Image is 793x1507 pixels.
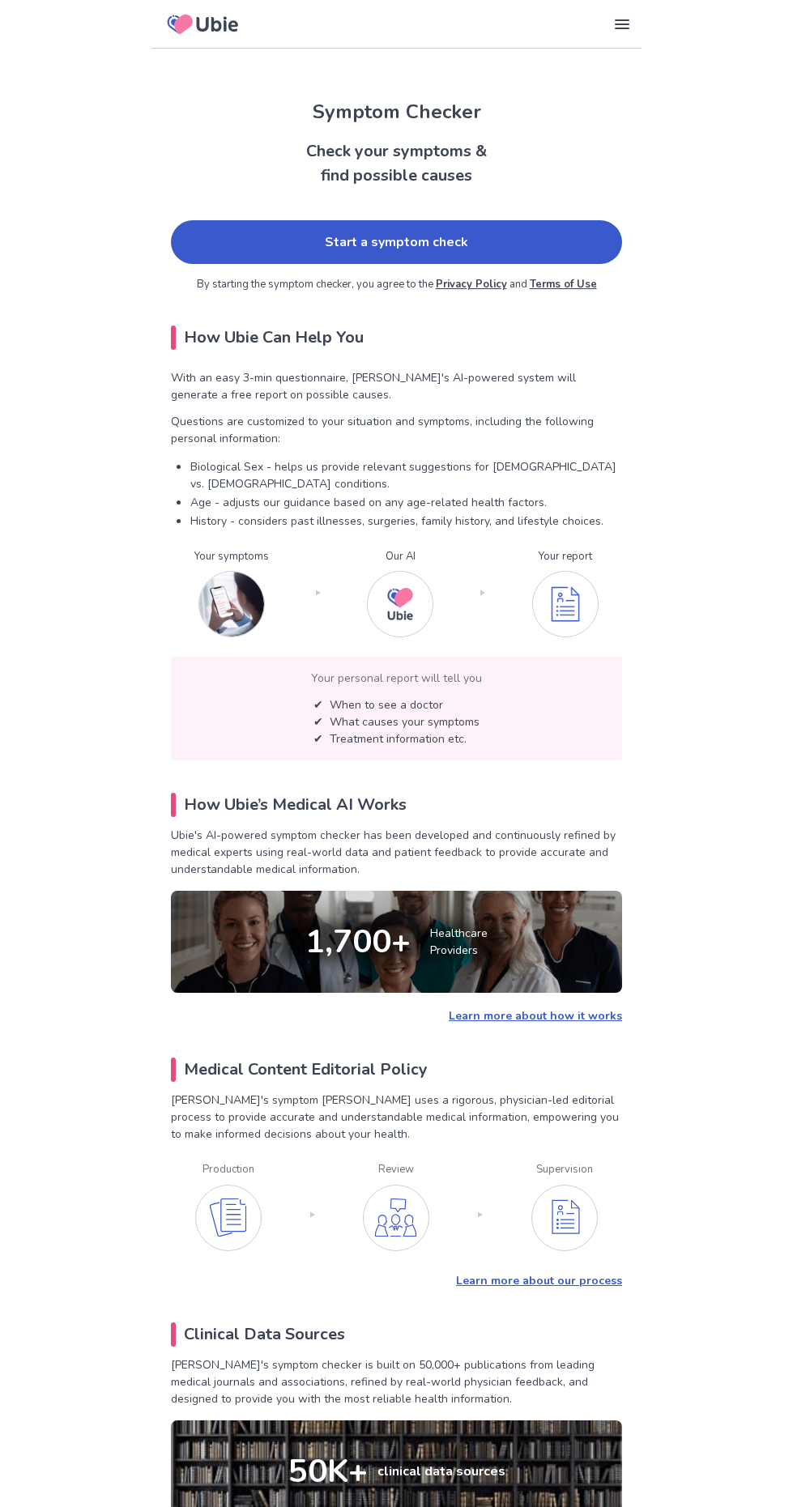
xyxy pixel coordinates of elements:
[305,919,411,964] p: 1,700+
[288,1449,368,1494] p: 50K+
[367,571,433,637] img: Our AI checks your symptoms
[151,139,642,188] h2: Check your symptoms & find possible causes
[531,1185,598,1251] img: Reliable information supervised by medical doctors
[171,1322,622,1347] h2: Clinical Data Sources
[171,1058,622,1082] h2: Medical Content Editorial Policy
[449,1008,622,1024] a: Learn more about how it works
[313,730,480,747] p: ✔︎ Treatment information etc.
[363,1162,429,1178] p: Review
[367,549,433,565] p: Our AI
[377,1462,505,1481] p: clinical data sources
[184,670,609,687] p: Your personal report will tell you
[195,1185,262,1251] img: Content creation
[171,277,622,293] p: By starting the symptom checker, you agree to the and
[198,571,265,637] img: Input your symptoms
[171,827,622,878] p: Ubie's AI-powered symptom checker has been developed and continuously refined by medical experts ...
[190,494,622,511] p: Age - adjusts our guidance based on any age-related health factors.
[530,277,597,292] a: Terms of Use
[313,713,480,730] p: ✔︎ What causes your symptoms
[363,1185,429,1251] img: Review by professionals
[171,793,622,817] h2: How Ubie’s Medical AI Works
[532,571,599,637] img: You get your personalized report
[456,1273,622,1288] a: Learn more about our process
[194,549,269,565] p: Your symptoms
[430,925,488,959] p: Healthcare Providers
[171,413,622,447] p: Questions are customized to your situation and symptoms, including the following personal informa...
[171,1092,622,1143] p: [PERSON_NAME]'s symptom [PERSON_NAME] uses a rigorous, physician-led editorial process to provide...
[195,1162,262,1178] p: Production
[171,1356,622,1407] p: [PERSON_NAME]'s symptom checker is built on 50,000+ publications from leading medical journals an...
[151,97,642,126] h1: Symptom Checker
[190,458,622,492] p: Biological Sex - helps us provide relevant suggestions for [DEMOGRAPHIC_DATA] vs. [DEMOGRAPHIC_DA...
[190,513,622,530] p: History - considers past illnesses, surgeries, family history, and lifestyle choices.
[171,369,622,403] p: With an easy 3-min questionnaire, [PERSON_NAME]'s AI-powered system will generate a free report o...
[171,220,622,264] a: Start a symptom check
[531,1162,598,1178] p: Supervision
[436,277,507,292] a: Privacy Policy
[532,549,599,565] p: Your report
[171,326,622,350] h2: How Ubie Can Help You
[313,696,480,713] p: ✔ When to see a doctor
